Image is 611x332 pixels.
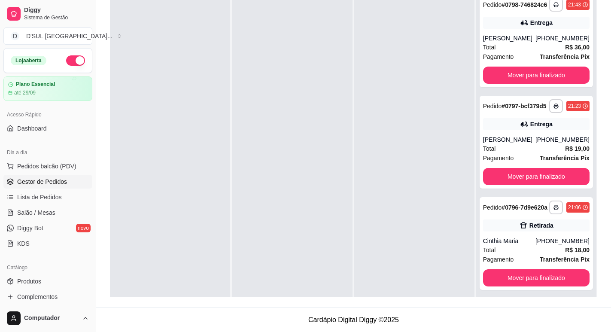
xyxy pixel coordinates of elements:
[540,155,590,161] strong: Transferência Pix
[483,103,502,110] span: Pedido
[483,168,590,185] button: Mover para finalizado
[483,153,514,163] span: Pagamento
[3,290,92,304] a: Complementos
[565,145,590,152] strong: R$ 19,00
[483,1,502,8] span: Pedido
[3,206,92,219] a: Salão / Mesas
[483,135,535,144] div: [PERSON_NAME]
[17,193,62,201] span: Lista de Pedidos
[17,292,58,301] span: Complementos
[483,43,496,52] span: Total
[16,81,55,88] article: Plano Essencial
[530,18,553,27] div: Entrega
[483,255,514,264] span: Pagamento
[3,122,92,135] a: Dashboard
[3,76,92,101] a: Plano Essencialaté 29/09
[3,27,92,45] button: Select a team
[3,159,92,173] button: Pedidos balcão (PDV)
[483,52,514,61] span: Pagamento
[24,6,89,14] span: Diggy
[17,124,47,133] span: Dashboard
[3,308,92,329] button: Computador
[502,103,546,110] strong: # 0797-bcf379d5
[17,224,43,232] span: Diggy Bot
[3,175,92,189] a: Gestor de Pedidos
[483,245,496,255] span: Total
[3,146,92,159] div: Dia a dia
[11,32,19,40] span: D
[540,53,590,60] strong: Transferência Pix
[540,256,590,263] strong: Transferência Pix
[3,237,92,250] a: KDS
[565,44,590,51] strong: R$ 36,00
[3,190,92,204] a: Lista de Pedidos
[535,135,590,144] div: [PHONE_NUMBER]
[17,162,76,171] span: Pedidos balcão (PDV)
[17,277,41,286] span: Produtos
[483,269,590,286] button: Mover para finalizado
[3,261,92,274] div: Catálogo
[529,221,553,230] div: Retirada
[17,239,30,248] span: KDS
[483,34,535,43] div: [PERSON_NAME]
[14,89,36,96] article: até 29/09
[17,177,67,186] span: Gestor de Pedidos
[24,314,79,322] span: Computador
[3,274,92,288] a: Produtos
[530,120,553,128] div: Entrega
[502,204,547,211] strong: # 0796-7d9e620a
[483,237,535,245] div: Cinthia Maria
[568,204,581,211] div: 21:06
[3,3,92,24] a: DiggySistema de Gestão
[535,237,590,245] div: [PHONE_NUMBER]
[568,1,581,8] div: 21:43
[11,56,46,65] div: Loja aberta
[565,247,590,253] strong: R$ 18,00
[535,34,590,43] div: [PHONE_NUMBER]
[96,308,611,332] footer: Cardápio Digital Diggy © 2025
[502,1,547,8] strong: # 0798-746824c6
[3,108,92,122] div: Acesso Rápido
[24,14,89,21] span: Sistema de Gestão
[26,32,112,40] div: D'SUL [GEOGRAPHIC_DATA] ...
[17,208,55,217] span: Salão / Mesas
[483,67,590,84] button: Mover para finalizado
[483,204,502,211] span: Pedido
[66,55,85,66] button: Alterar Status
[568,103,581,110] div: 21:23
[3,221,92,235] a: Diggy Botnovo
[483,144,496,153] span: Total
